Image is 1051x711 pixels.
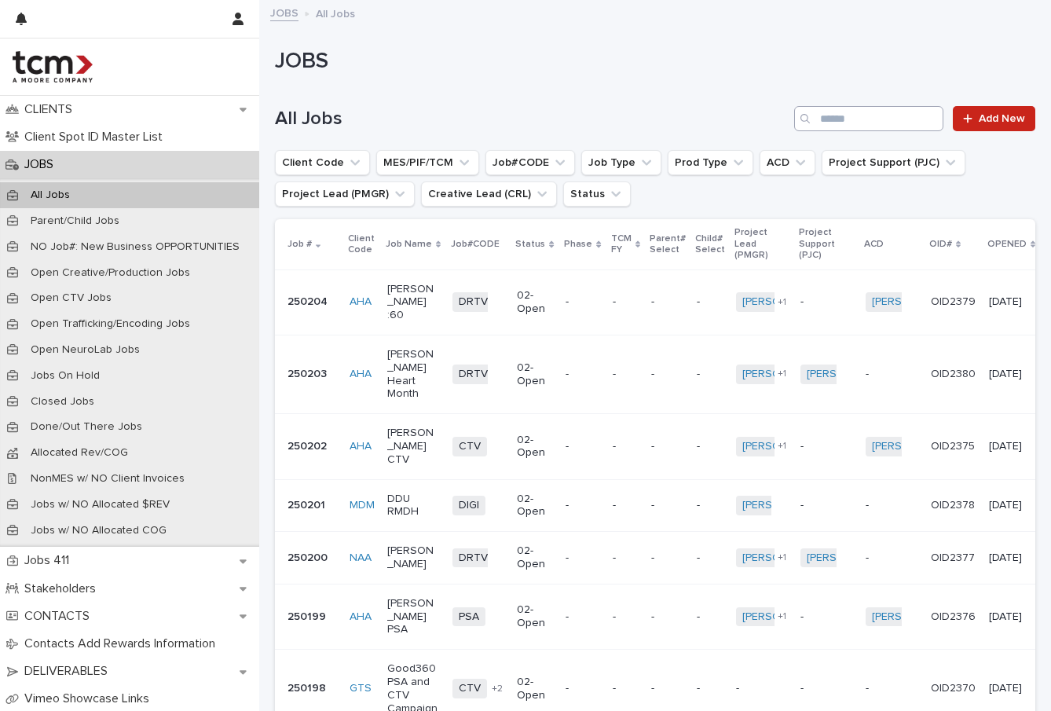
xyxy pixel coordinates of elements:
[695,230,725,259] p: Child# Select
[697,499,723,512] p: -
[989,610,1034,624] p: [DATE]
[517,493,553,519] p: 02-Open
[287,236,312,253] p: Job #
[989,682,1034,695] p: [DATE]
[807,552,919,565] a: [PERSON_NAME]-TCM
[651,368,684,381] p: -
[613,368,639,381] p: -
[517,603,553,630] p: 02-Open
[275,49,1024,75] h1: JOBS
[931,552,976,565] p: OID2377
[517,544,553,571] p: 02-Open
[18,636,228,651] p: Contacts Add Rewards Information
[18,240,252,254] p: NO Job#: New Business OPPORTUNITIES
[452,365,494,384] span: DRTV
[387,544,440,571] p: [PERSON_NAME]
[492,684,503,694] span: + 2
[760,150,815,175] button: ACD
[987,236,1027,253] p: OPENED
[387,348,440,401] p: [PERSON_NAME] Heart Month
[697,682,723,695] p: -
[566,610,599,624] p: -
[275,108,788,130] h1: All Jobs
[872,610,984,624] a: [PERSON_NAME]-TCM
[989,295,1034,309] p: [DATE]
[18,395,107,409] p: Closed Jobs
[742,499,855,512] a: [PERSON_NAME]-TCM
[18,102,85,117] p: CLIENTS
[734,224,790,264] p: Project Lead (PMGR)
[800,499,853,512] p: -
[864,236,884,253] p: ACD
[350,368,372,381] a: AHA
[742,295,855,309] a: [PERSON_NAME]-TCM
[778,369,786,379] span: + 1
[566,368,599,381] p: -
[350,610,372,624] a: AHA
[517,361,553,388] p: 02-Open
[452,496,485,515] span: DIGI
[18,498,182,511] p: Jobs w/ NO Allocated $REV
[613,295,639,309] p: -
[866,682,918,695] p: -
[651,552,684,565] p: -
[18,369,112,383] p: Jobs On Hold
[387,283,440,322] p: [PERSON_NAME] :60
[613,440,639,453] p: -
[778,612,786,621] span: + 1
[794,106,943,131] input: Search
[613,552,639,565] p: -
[866,499,918,512] p: -
[822,150,965,175] button: Project Support (PJC)
[872,440,984,453] a: [PERSON_NAME]-TCM
[350,440,372,453] a: AHA
[651,682,684,695] p: -
[872,295,984,309] a: [PERSON_NAME]-TCM
[350,295,372,309] a: AHA
[668,150,753,175] button: Prod Type
[452,607,485,627] span: PSA
[697,295,723,309] p: -
[931,368,976,381] p: OID2380
[451,236,500,253] p: Job#CODE
[517,676,553,702] p: 02-Open
[799,224,855,264] p: Project Support (PJC)
[275,150,370,175] button: Client Code
[931,610,976,624] p: OID2376
[452,292,494,312] span: DRTV
[800,610,853,624] p: -
[989,552,1034,565] p: [DATE]
[350,682,372,695] a: GTS
[287,552,337,565] p: 250200
[287,295,337,309] p: 250204
[18,691,162,706] p: Vimeo Showcase Links
[742,552,855,565] a: [PERSON_NAME]-TCM
[421,181,557,207] button: Creative Lead (CRL)
[18,472,197,486] p: NonMES w/ NO Client Invoices
[287,610,337,624] p: 250199
[376,150,479,175] button: MES/PIF/TCM
[651,499,684,512] p: -
[18,130,175,145] p: Client Spot ID Master List
[18,420,155,434] p: Done/Out There Jobs
[697,368,723,381] p: -
[452,548,494,568] span: DRTV
[387,493,440,519] p: DDU RMDH
[613,610,639,624] p: -
[387,427,440,466] p: [PERSON_NAME] CTV
[697,610,723,624] p: -
[979,113,1025,124] span: Add New
[18,291,124,305] p: Open CTV Jobs
[350,552,372,565] a: NAA
[18,664,120,679] p: DELIVERABLES
[566,552,599,565] p: -
[566,440,599,453] p: -
[650,230,686,259] p: Parent# Select
[287,440,337,453] p: 250202
[275,181,415,207] button: Project Lead (PMGR)
[18,214,132,228] p: Parent/Child Jobs
[517,289,553,316] p: 02-Open
[742,610,855,624] a: [PERSON_NAME]-TCM
[778,442,786,451] span: + 1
